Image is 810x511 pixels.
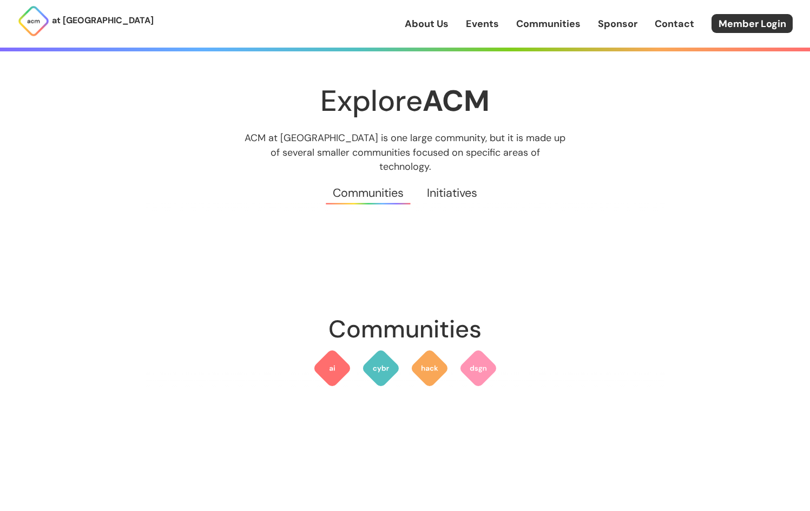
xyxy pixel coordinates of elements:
a: Sponsor [598,17,637,31]
img: ACM Cyber [361,349,400,388]
a: at [GEOGRAPHIC_DATA] [17,5,154,37]
p: at [GEOGRAPHIC_DATA] [52,14,154,28]
a: Communities [516,17,581,31]
img: ACM Design [459,349,498,388]
strong: ACM [423,82,490,120]
h2: Communities [146,310,665,349]
p: ACM at [GEOGRAPHIC_DATA] is one large community, but it is made up of several smaller communities... [235,131,576,173]
a: About Us [405,17,449,31]
a: Initiatives [416,174,489,213]
img: ACM AI [313,349,352,388]
img: ACM Hack [410,349,449,388]
a: Events [466,17,499,31]
a: Member Login [712,14,793,33]
a: Contact [655,17,694,31]
img: ACM Logo [17,5,50,37]
h1: Explore [146,85,665,117]
a: Communities [321,174,415,213]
